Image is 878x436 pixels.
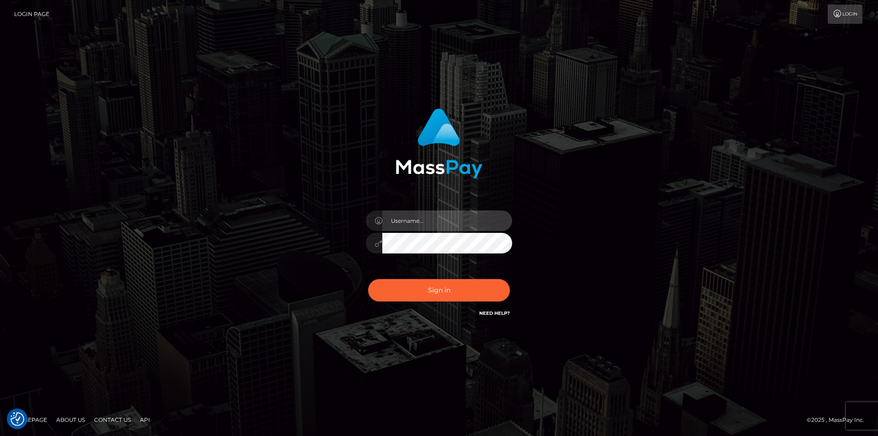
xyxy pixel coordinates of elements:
[368,279,510,301] button: Sign in
[91,413,134,427] a: Contact Us
[53,413,89,427] a: About Us
[136,413,154,427] a: API
[479,310,510,316] a: Need Help?
[807,415,871,425] div: © 2025 , MassPay Inc.
[14,5,49,24] a: Login Page
[11,412,24,426] button: Consent Preferences
[11,412,24,426] img: Revisit consent button
[382,210,512,231] input: Username...
[828,5,862,24] a: Login
[396,108,482,178] img: MassPay Login
[10,413,51,427] a: Homepage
